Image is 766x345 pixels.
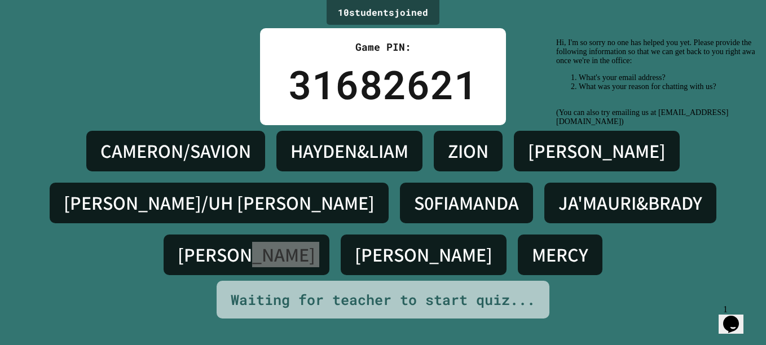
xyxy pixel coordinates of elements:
iframe: chat widget [719,300,755,334]
h4: HAYDEN&LIAM [290,139,408,163]
h4: [PERSON_NAME] [178,243,315,267]
div: Waiting for teacher to start quiz... [231,289,535,311]
h4: S0FIAMANDA [414,191,519,215]
h4: [PERSON_NAME]/UH [PERSON_NAME] [64,191,375,215]
h4: ZION [448,139,488,163]
h4: [PERSON_NAME] [528,139,666,163]
h4: MERCY [532,243,588,267]
span: Hi, I'm so sorry no one has helped you yet. Please provide the following information so that we c... [5,5,208,92]
iframe: chat widget [552,34,755,294]
h4: [PERSON_NAME] [355,243,492,267]
h4: CAMERON/SAVION [100,139,251,163]
div: 31682621 [288,55,478,114]
div: Hi, I'm so sorry no one has helped you yet. Please provide the following information so that we c... [5,5,208,92]
li: What's your email address? [27,39,208,48]
div: Game PIN: [288,39,478,55]
li: What was your reason for chatting with us? [27,48,208,57]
